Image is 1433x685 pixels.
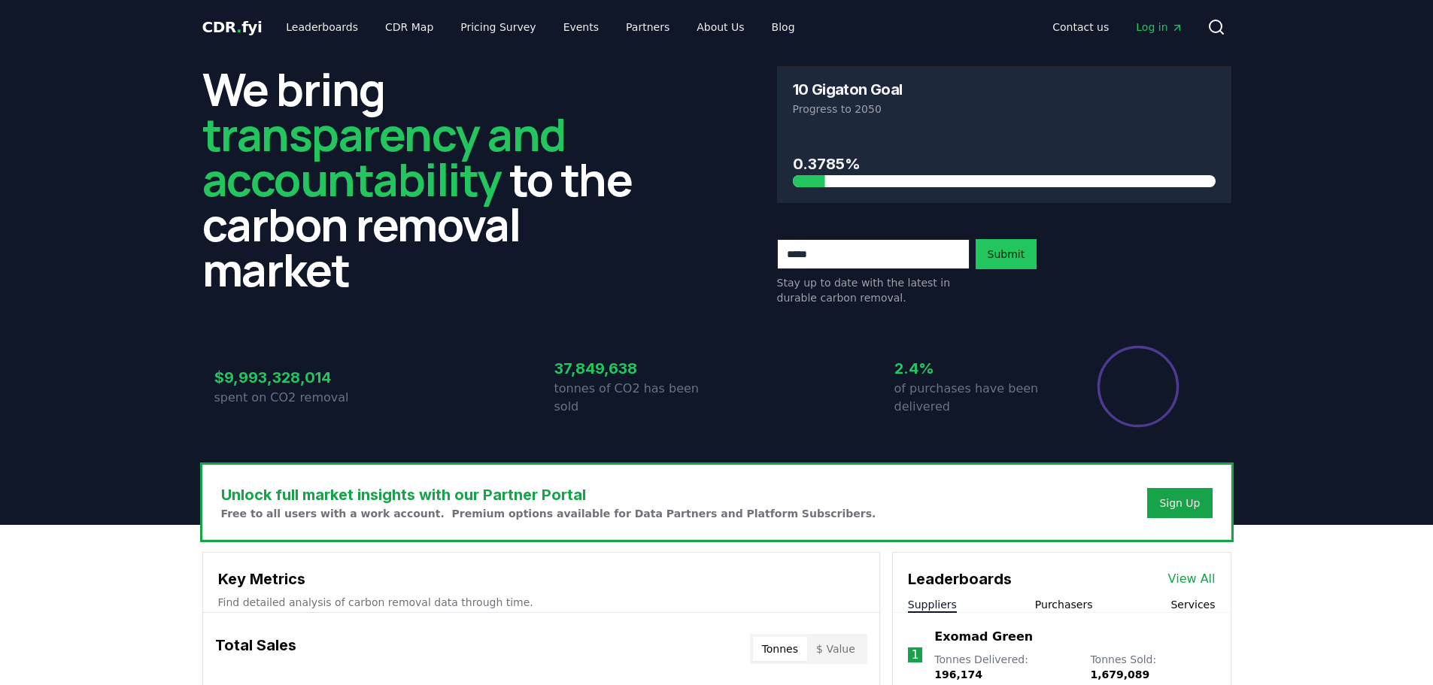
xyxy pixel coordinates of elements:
h3: Total Sales [215,634,296,664]
a: View All [1168,570,1216,588]
h3: 37,849,638 [554,357,717,380]
h3: Key Metrics [218,568,864,590]
a: Blog [760,14,807,41]
a: CDR Map [373,14,445,41]
h3: 2.4% [894,357,1057,380]
a: Events [551,14,611,41]
p: spent on CO2 removal [214,389,377,407]
button: Tonnes [753,637,807,661]
h3: 10 Gigaton Goal [793,82,903,97]
p: Tonnes Delivered : [934,652,1075,682]
a: Exomad Green [934,628,1033,646]
nav: Main [1040,14,1195,41]
h3: Unlock full market insights with our Partner Portal [221,483,876,506]
a: Contact us [1040,14,1121,41]
span: 196,174 [934,668,982,680]
p: Tonnes Sold : [1090,652,1215,682]
button: Sign Up [1147,488,1212,518]
span: transparency and accountability [202,103,566,210]
p: 1 [911,646,918,664]
p: tonnes of CO2 has been sold [554,380,717,416]
a: CDR.fyi [202,17,263,38]
span: . [236,18,241,36]
a: Partners [614,14,682,41]
p: of purchases have been delivered [894,380,1057,416]
h3: 0.3785% [793,153,1216,175]
a: Pricing Survey [448,14,548,41]
a: Leaderboards [274,14,370,41]
p: Stay up to date with the latest in durable carbon removal. [777,275,970,305]
span: 1,679,089 [1090,668,1149,680]
p: Free to all users with a work account. Premium options available for Data Partners and Platform S... [221,506,876,521]
button: $ Value [807,637,864,661]
div: Percentage of sales delivered [1096,344,1180,429]
p: Find detailed analysis of carbon removal data through time. [218,595,864,610]
a: About Us [685,14,756,41]
h3: $9,993,328,014 [214,366,377,389]
p: Progress to 2050 [793,102,1216,117]
button: Services [1170,597,1215,612]
span: CDR fyi [202,18,263,36]
a: Sign Up [1159,496,1200,511]
a: Log in [1124,14,1195,41]
h2: We bring to the carbon removal market [202,66,657,292]
span: Log in [1136,20,1183,35]
button: Purchasers [1035,597,1093,612]
button: Suppliers [908,597,957,612]
button: Submit [976,239,1037,269]
nav: Main [274,14,806,41]
h3: Leaderboards [908,568,1012,590]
